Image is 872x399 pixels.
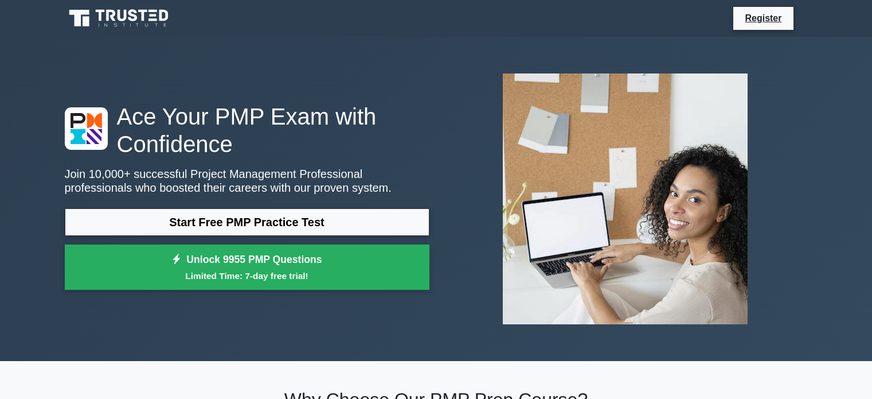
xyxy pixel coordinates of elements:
[65,167,429,195] p: Join 10,000+ successful Project Management Professional professionals who boosted their careers w...
[738,11,788,25] a: Register
[65,208,429,236] a: Start Free PMP Practice Test
[79,269,415,282] small: Limited Time: 7-day free trial!
[65,103,429,158] h1: Ace Your PMP Exam with Confidence
[65,245,429,290] a: Unlock 9955 PMP QuestionsLimited Time: 7-day free trial!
